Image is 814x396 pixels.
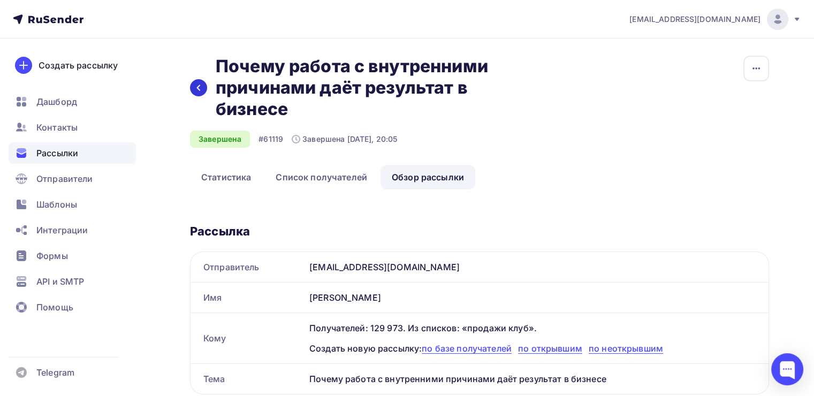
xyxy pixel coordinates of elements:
[191,252,305,282] div: Отправитель
[191,364,305,394] div: Тема
[191,313,305,363] div: Кому
[381,165,475,189] a: Обзор рассылки
[309,342,756,355] div: Создать новую рассылку:
[36,249,68,262] span: Формы
[9,117,136,138] a: Контакты
[36,301,73,314] span: Помощь
[9,194,136,215] a: Шаблоны
[9,142,136,164] a: Рассылки
[305,283,769,313] div: [PERSON_NAME]
[9,245,136,266] a: Формы
[36,121,78,134] span: Контакты
[58,262,288,294] p: Это не магия, а самый короткий путь, которым мы всегда и идём во ВсеЛенке: сначала меняется внутр...
[39,59,118,72] div: Создать рассылку
[589,343,663,354] span: по неоткрывшим
[36,224,88,237] span: Интеграции
[309,322,756,334] div: Получателей: 129 973. Из списков: «продажи клуб».
[629,14,760,25] span: [EMAIL_ADDRESS][DOMAIN_NAME]
[9,168,136,189] a: Отправители
[36,95,77,108] span: Дашборд
[36,147,78,159] span: Рассылки
[36,366,74,379] span: Telegram
[191,283,305,313] div: Имя
[190,165,262,189] a: Статистика
[36,275,84,288] span: API и SMTP
[58,205,288,247] p: Бизнес — это потрясающая сфера для психологической работы. Почему? Потому что произошедшие в тера...
[190,131,250,148] div: Завершена
[58,173,288,187] p: Здравствуйте
[518,343,582,354] span: по открывшим
[292,134,397,144] div: Завершена [DATE], 20:05
[305,364,769,394] div: Почему работа с внутренними причинами даёт результат в бизнесе
[36,172,93,185] span: Отправители
[629,9,801,30] a: [EMAIL_ADDRESS][DOMAIN_NAME]
[36,198,77,211] span: Шаблоны
[258,134,283,144] div: #61119
[190,224,769,239] div: Рассылка
[305,252,769,282] div: [EMAIL_ADDRESS][DOMAIN_NAME]
[216,56,539,120] h2: Почему работа с внутренними причинами даёт результат в бизнесе
[264,165,378,189] a: Список получателей
[422,343,512,354] span: по базе получателей
[9,91,136,112] a: Дашборд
